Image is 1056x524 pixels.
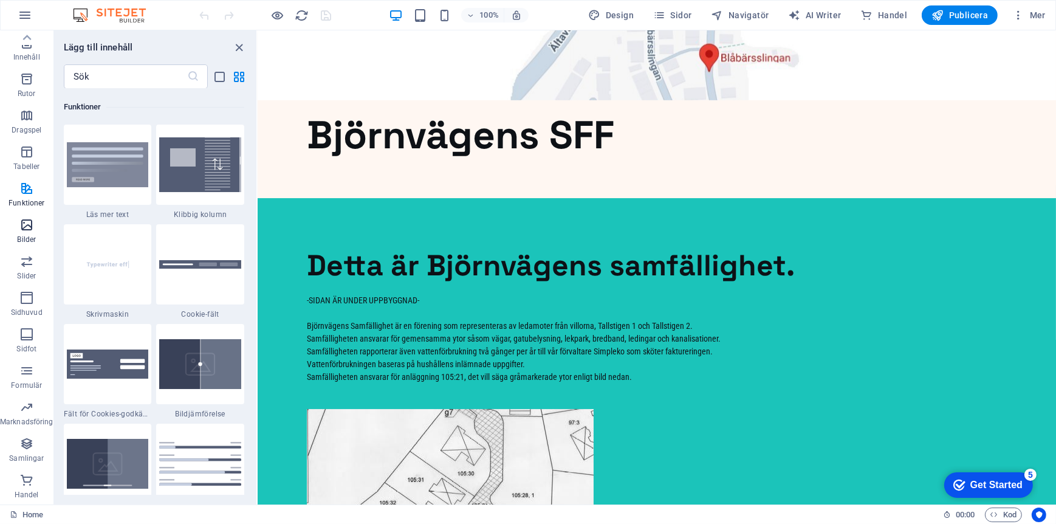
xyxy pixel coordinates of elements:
[784,5,846,25] button: AI Writer
[156,224,244,319] div: Cookie-fält
[17,235,36,244] p: Bilder
[64,224,152,319] div: Skrivmaskin
[479,8,499,22] h6: 100%
[856,5,913,25] button: Handel
[964,510,966,519] span: :
[156,210,244,219] span: Klibbig kolumn
[648,5,696,25] button: Sidor
[67,439,149,488] img: image-comparison-with-progress.svg
[11,381,42,390] p: Formulär
[18,89,36,98] p: Rutor
[9,453,44,463] p: Samlingar
[13,162,39,171] p: Tabeller
[67,142,149,187] img: Read_More_Thumbnail.svg
[232,40,247,55] button: close panel
[36,13,88,24] div: Get Started
[861,9,908,21] span: Handel
[931,9,988,21] span: Publicera
[213,69,227,84] button: list-view
[156,125,244,219] div: Klibbig kolumn
[67,350,149,378] img: cookie-consent-baner.svg
[1012,9,1046,21] span: Mer
[64,309,152,319] span: Skrivmaskin
[11,308,43,317] p: Sidhuvud
[159,442,241,486] img: progress-bar.svg
[707,5,774,25] button: Navigatör
[156,409,244,419] span: Bildjämförelse
[583,5,639,25] button: Design
[1032,508,1046,522] button: Usercentrics
[943,508,975,522] h6: Sessionstid
[10,508,43,522] a: Klicka för att avbryta val. Dubbelklicka för att öppna sidor
[159,137,241,192] img: StickyColumn.svg
[64,125,152,219] div: Läs mer text
[789,9,842,21] span: AI Writer
[64,64,187,89] input: Sök
[64,210,152,219] span: Läs mer text
[9,198,44,208] p: Funktioner
[12,125,41,135] p: Dragspel
[922,5,998,25] button: Publicera
[156,324,244,419] div: Bildjämförelse
[64,324,152,419] div: Fält för Cookies-godkännande
[64,409,152,419] span: Fält för Cookies-godkännande
[70,8,161,22] img: Editor Logo
[956,508,975,522] span: 00 00
[159,260,241,269] img: cookie-info.svg
[67,237,149,292] img: Typewritereffect_thumbnail.svg
[90,2,102,15] div: 5
[711,9,769,21] span: Navigatör
[985,508,1022,522] button: Kod
[64,100,244,114] h6: Funktioner
[13,52,40,62] p: Innehåll
[295,9,309,22] i: Uppdatera sida
[156,309,244,319] span: Cookie-fält
[1007,5,1051,25] button: Mer
[990,508,1017,522] span: Kod
[653,9,691,21] span: Sidor
[232,69,247,84] button: grid-view
[295,8,309,22] button: reload
[64,40,133,55] h6: Lägg till innehåll
[16,344,36,354] p: Sidfot
[17,271,36,281] p: Slider
[159,339,241,388] img: image-comparison.svg
[15,490,39,500] p: Handel
[588,9,634,21] span: Design
[10,6,98,32] div: Get Started 5 items remaining, 0% complete
[461,8,504,22] button: 100%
